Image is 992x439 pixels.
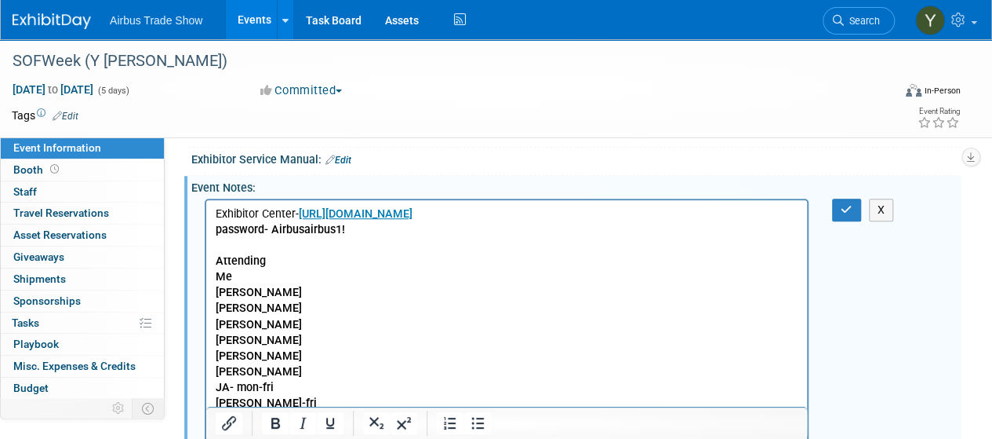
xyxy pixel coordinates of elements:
[1,291,164,312] a: Sponsorships
[924,85,961,97] div: In-Person
[844,15,880,27] span: Search
[918,108,960,115] div: Event Rating
[12,316,39,329] span: Tasks
[906,84,921,97] img: Format-Inperson.png
[822,82,961,105] div: Event Format
[133,398,165,419] td: Toggle Event Tabs
[289,412,316,434] button: Italic
[105,398,133,419] td: Personalize Event Tab Strip
[13,338,59,350] span: Playbook
[13,207,109,219] span: Travel Reservations
[915,5,945,35] img: Yolanda Bauza
[110,14,202,27] span: Airbus Trade Show
[391,412,417,434] button: Superscript
[53,111,78,122] a: Edit
[13,141,101,154] span: Event Information
[13,229,107,241] span: Asset Reservations
[1,313,164,334] a: Tasks
[1,159,164,181] a: Booth
[191,148,961,168] div: Exhibitor Service Manual:
[13,163,62,176] span: Booth
[869,199,894,221] button: X
[96,86,129,96] span: (5 days)
[47,163,62,175] span: Booth not reserved yet
[1,269,164,290] a: Shipments
[216,412,242,434] button: Insert/edit link
[13,273,66,285] span: Shipments
[12,108,78,123] td: Tags
[13,251,64,263] span: Giveaways
[1,225,164,246] a: Asset Reservations
[13,360,136,372] span: Misc. Expenses & Credits
[1,137,164,159] a: Event Information
[1,203,164,224] a: Travel Reservations
[1,334,164,355] a: Playbook
[12,82,94,97] span: [DATE] [DATE]
[13,185,37,198] span: Staff
[45,83,60,96] span: to
[13,13,91,29] img: ExhibitDay
[464,412,491,434] button: Bullet list
[13,294,81,307] span: Sponsorships
[255,82,348,99] button: Committed
[191,176,961,196] div: Event Notes:
[363,412,390,434] button: Subscript
[317,412,343,434] button: Underline
[7,47,880,75] div: SOFWeek (Y [PERSON_NAME])
[1,247,164,268] a: Giveaways
[1,356,164,377] a: Misc. Expenses & Credits
[325,155,351,166] a: Edit
[262,412,289,434] button: Bold
[1,378,164,399] a: Budget
[823,7,895,35] a: Search
[13,382,49,394] span: Budget
[1,181,164,203] a: Staff
[437,412,463,434] button: Numbered list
